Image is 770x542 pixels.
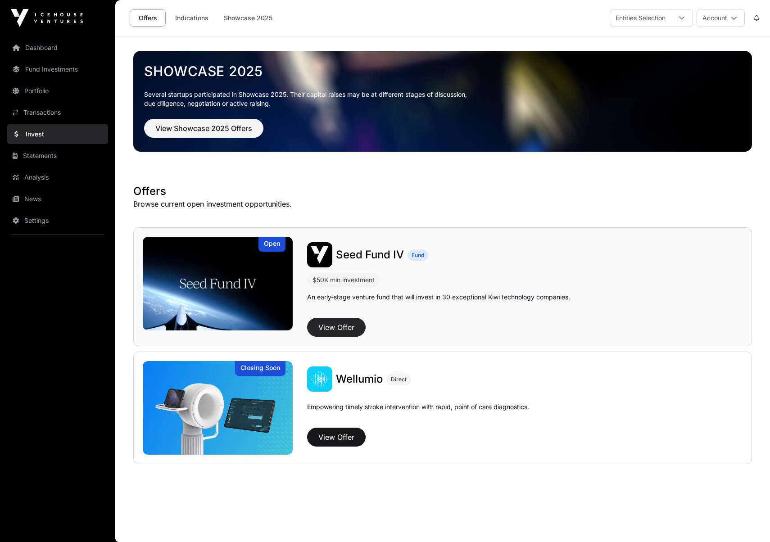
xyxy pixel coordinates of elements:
[7,146,108,166] a: Statements
[7,167,108,187] a: Analysis
[336,372,383,386] a: Wellumio
[155,123,252,134] span: View Showcase 2025 Offers
[307,402,529,424] p: Empowering timely stroke intervention with rapid, point of care diagnostics.
[218,9,278,27] a: Showcase 2025
[697,9,745,27] button: Account
[7,103,108,122] a: Transactions
[307,242,332,267] img: Seed Fund IV
[412,252,424,259] span: Fund
[307,428,366,447] button: View Offer
[307,318,366,337] button: View Offer
[7,38,108,58] a: Dashboard
[307,273,380,287] div: $50K min investment
[7,189,108,209] a: News
[144,119,263,138] button: View Showcase 2025 Offers
[143,237,293,330] img: Seed Fund IV
[235,361,285,376] div: Closing Soon
[133,199,752,209] p: Browse current open investment opportunities.
[143,361,293,455] img: Wellumio
[391,376,407,383] span: Direct
[143,237,293,330] a: Seed Fund IVOpen
[133,51,752,152] img: Showcase 2025
[336,248,404,262] a: Seed Fund IV
[307,366,332,392] img: Wellumio
[307,293,570,302] p: An early-stage venture fund that will invest in 30 exceptional Kiwi technology companies.
[144,63,741,79] a: Showcase 2025
[725,499,770,542] iframe: Chat Widget
[133,184,752,199] h1: Offers
[11,9,83,27] img: Icehouse Ventures Logo
[130,9,166,27] a: Offers
[7,124,108,144] a: Invest
[144,90,741,108] p: Several startups participated in Showcase 2025. Their capital raises may be at different stages o...
[7,81,108,101] a: Portfolio
[7,211,108,230] a: Settings
[313,275,375,285] div: $50K min investment
[610,9,671,27] div: Entities Selection
[258,237,285,252] div: Open
[144,128,263,137] a: View Showcase 2025 Offers
[336,372,383,385] span: Wellumio
[169,9,214,27] a: Indications
[336,248,404,261] span: Seed Fund IV
[7,59,108,79] a: Fund Investments
[143,361,293,455] a: WellumioClosing Soon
